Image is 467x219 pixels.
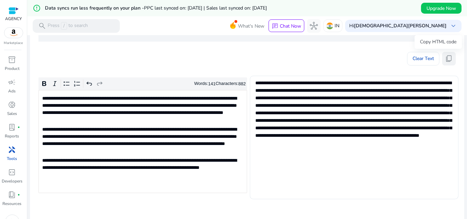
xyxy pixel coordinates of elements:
span: donut_small [8,101,16,109]
label: 141 [208,81,216,86]
span: PPC last synced on: [DATE] | Sales last synced on: [DATE] [144,5,267,11]
span: chat [272,23,278,30]
p: Developers [2,178,22,184]
p: Tools [7,156,17,162]
span: book_4 [8,191,16,199]
button: hub [307,19,321,33]
p: Press to search [48,22,88,30]
p: Product [5,65,19,72]
p: Hi [349,24,447,28]
span: keyboard_arrow_down [449,22,457,30]
span: / [61,22,67,30]
div: Words: Characters: [194,79,246,88]
button: chatChat Now [269,19,304,32]
label: 882 [238,81,246,86]
h5: Data syncs run less frequently on your plan - [45,5,267,11]
span: code_blocks [8,168,16,176]
p: Ads [9,88,16,94]
p: Sales [7,111,17,117]
span: Clear Text [413,52,434,65]
span: hub [310,22,318,30]
b: [DEMOGRAPHIC_DATA][PERSON_NAME] [354,23,447,29]
p: Chat Now [280,23,301,29]
div: Rich Text Editor. Editing area: main. Press Alt+0 for help. [38,90,247,193]
div: Copy HTML code [415,35,462,49]
p: IN [335,20,339,32]
span: What's New [238,20,264,32]
p: Reports [5,133,19,139]
span: search [38,22,46,30]
img: amazon.svg [4,28,23,38]
span: inventory_2 [8,56,16,64]
button: content_copy [442,52,456,65]
button: Upgrade Now [421,3,462,14]
span: campaign [8,78,16,86]
span: lab_profile [8,123,16,131]
button: Clear Text [407,52,439,65]
p: Resources [3,201,22,207]
mat-icon: error_outline [33,4,41,12]
span: Upgrade Now [426,5,456,12]
p: Marketplace [4,41,23,46]
span: handyman [8,146,16,154]
span: fiber_manual_record [18,126,20,129]
div: Editor toolbar [38,77,247,90]
span: content_copy [445,55,453,63]
p: AGENCY [5,16,22,22]
span: fiber_manual_record [18,193,20,196]
img: in.svg [326,23,333,29]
